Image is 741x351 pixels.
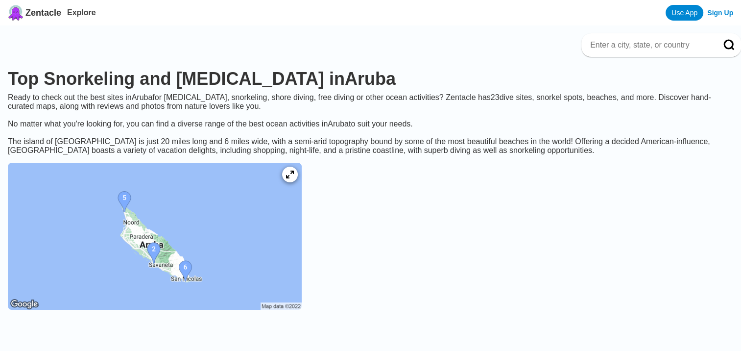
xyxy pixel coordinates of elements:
a: Sign Up [707,9,733,17]
a: Zentacle logoZentacle [8,5,61,21]
h1: Top Snorkeling and [MEDICAL_DATA] in Aruba [8,69,733,89]
iframe: Boîte de dialogue "Se connecter avec Google" [540,10,731,119]
a: Explore [67,8,96,17]
a: Use App [666,5,703,21]
img: Aruba dive site map [8,163,302,310]
span: Zentacle [25,8,61,18]
img: Zentacle logo [8,5,24,21]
